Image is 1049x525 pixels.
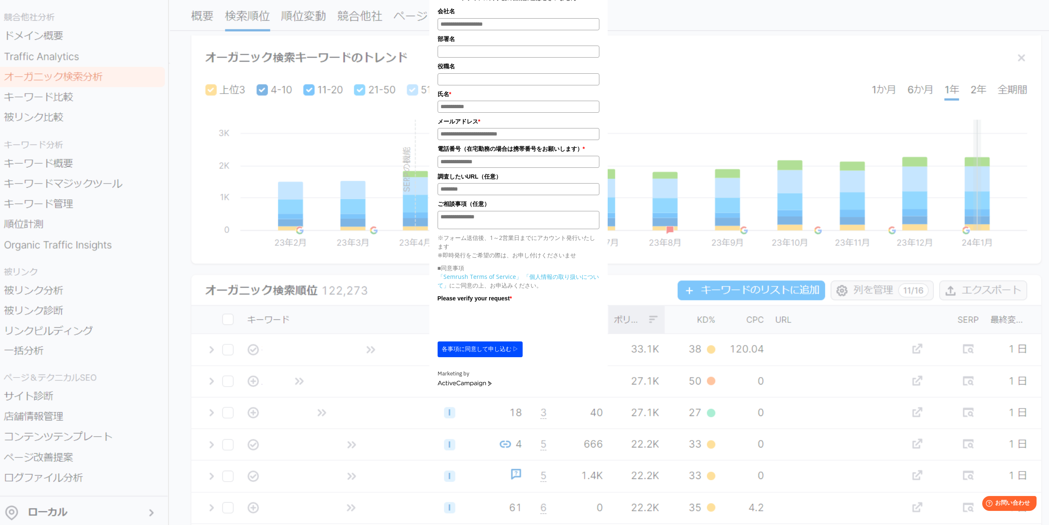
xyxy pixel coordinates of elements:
[438,264,599,272] p: ■同意事項
[438,62,599,71] label: 役職名
[438,172,599,181] label: 調査したいURL（任意）
[438,294,599,303] label: Please verify your request
[438,233,599,259] p: ※フォーム送信後、1～2営業日までにアカウント発行いたします ※即時発行をご希望の際は、お申し付けくださいませ
[438,144,599,153] label: 電話番号（在宅勤務の場合は携帯番号をお願いします）
[438,305,564,337] iframe: reCAPTCHA
[438,90,599,99] label: 氏名
[438,7,599,16] label: 会社名
[438,272,599,290] p: にご同意の上、お申込みください。
[438,273,599,289] a: 「個人情報の取り扱いについて」
[438,117,599,126] label: メールアドレス
[438,341,523,357] button: 各事項に同意して申し込む ▷
[438,199,599,208] label: ご相談事項（任意）
[438,273,522,281] a: 「Semrush Terms of Service」
[438,370,599,378] div: Marketing by
[975,493,1040,516] iframe: Help widget launcher
[438,34,599,44] label: 部署名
